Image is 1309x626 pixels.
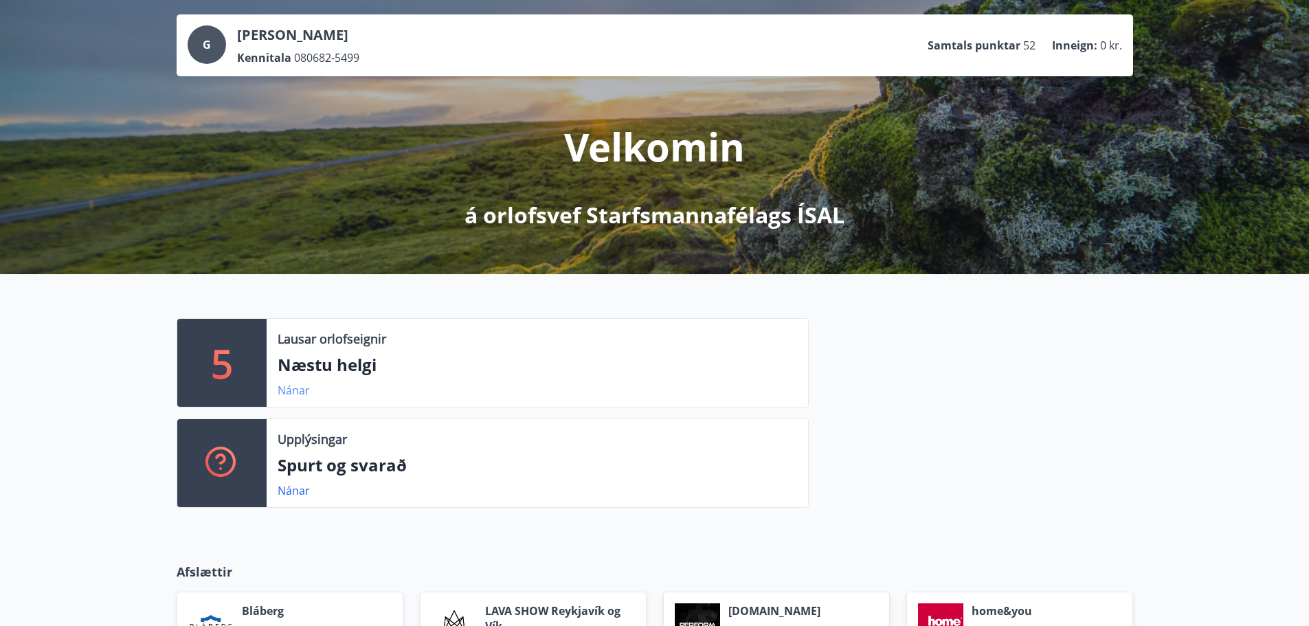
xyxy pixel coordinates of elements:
[203,37,211,52] span: G
[1023,38,1036,53] span: 52
[294,50,359,65] span: 080682-5499
[1052,38,1097,53] p: Inneign :
[972,603,1053,618] span: home&you
[278,483,310,498] a: Nánar
[1100,38,1122,53] span: 0 kr.
[278,430,347,448] p: Upplýsingar
[278,454,797,477] p: Spurt og svarað
[177,563,1133,581] p: Afslættir
[728,603,820,618] span: [DOMAIN_NAME]
[278,383,310,398] a: Nánar
[211,337,233,389] p: 5
[237,25,359,45] p: [PERSON_NAME]
[928,38,1020,53] p: Samtals punktar
[465,200,844,230] p: á orlofsvef Starfsmannafélags ÍSAL
[237,50,291,65] p: Kennitala
[564,120,745,172] p: Velkomin
[278,330,386,348] p: Lausar orlofseignir
[278,353,797,377] p: Næstu helgi
[242,603,323,618] span: Bláberg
